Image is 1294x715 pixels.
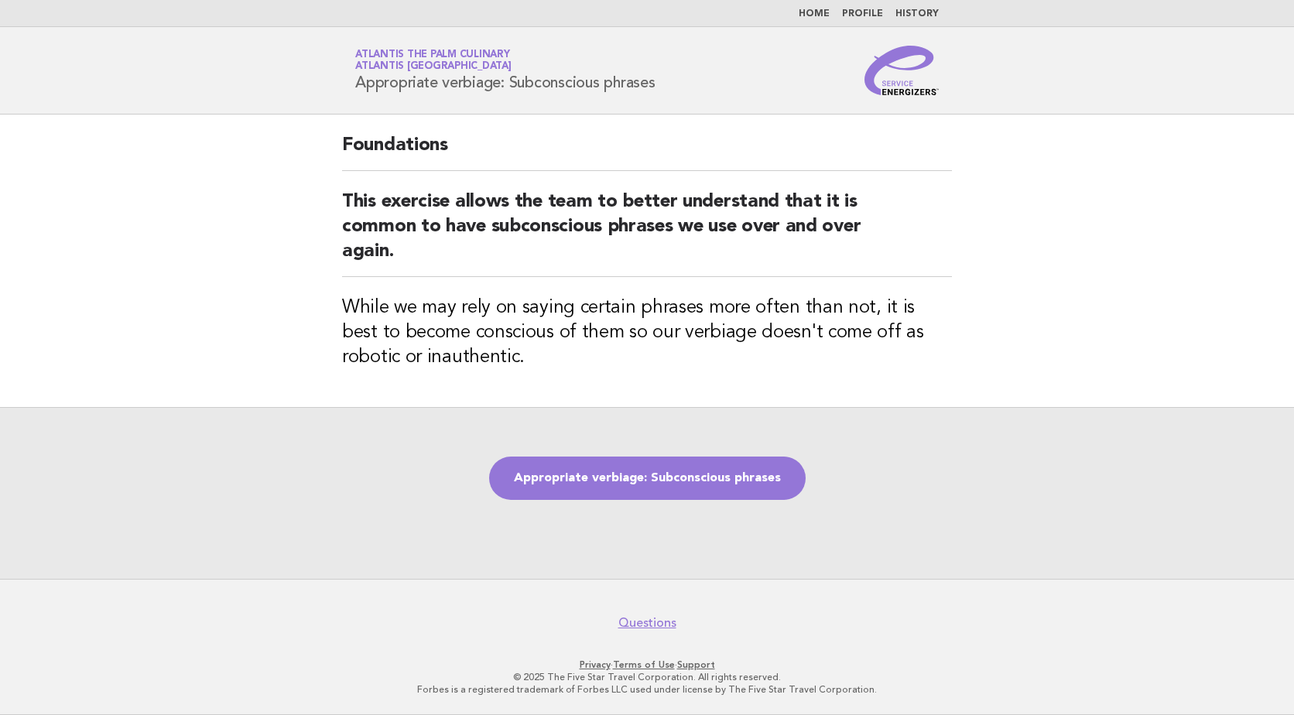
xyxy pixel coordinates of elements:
[842,9,883,19] a: Profile
[489,457,806,500] a: Appropriate verbiage: Subconscious phrases
[355,50,656,91] h1: Appropriate verbiage: Subconscious phrases
[173,671,1121,683] p: © 2025 The Five Star Travel Corporation. All rights reserved.
[618,615,676,631] a: Questions
[342,133,952,171] h2: Foundations
[895,9,939,19] a: History
[677,659,715,670] a: Support
[355,62,512,72] span: Atlantis [GEOGRAPHIC_DATA]
[342,190,952,277] h2: This exercise allows the team to better understand that it is common to have subconscious phrases...
[580,659,611,670] a: Privacy
[342,296,952,370] h3: While we may rely on saying certain phrases more often than not, it is best to become conscious o...
[864,46,939,95] img: Service Energizers
[173,659,1121,671] p: · ·
[173,683,1121,696] p: Forbes is a registered trademark of Forbes LLC used under license by The Five Star Travel Corpora...
[799,9,830,19] a: Home
[613,659,675,670] a: Terms of Use
[355,50,512,71] a: Atlantis The Palm CulinaryAtlantis [GEOGRAPHIC_DATA]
